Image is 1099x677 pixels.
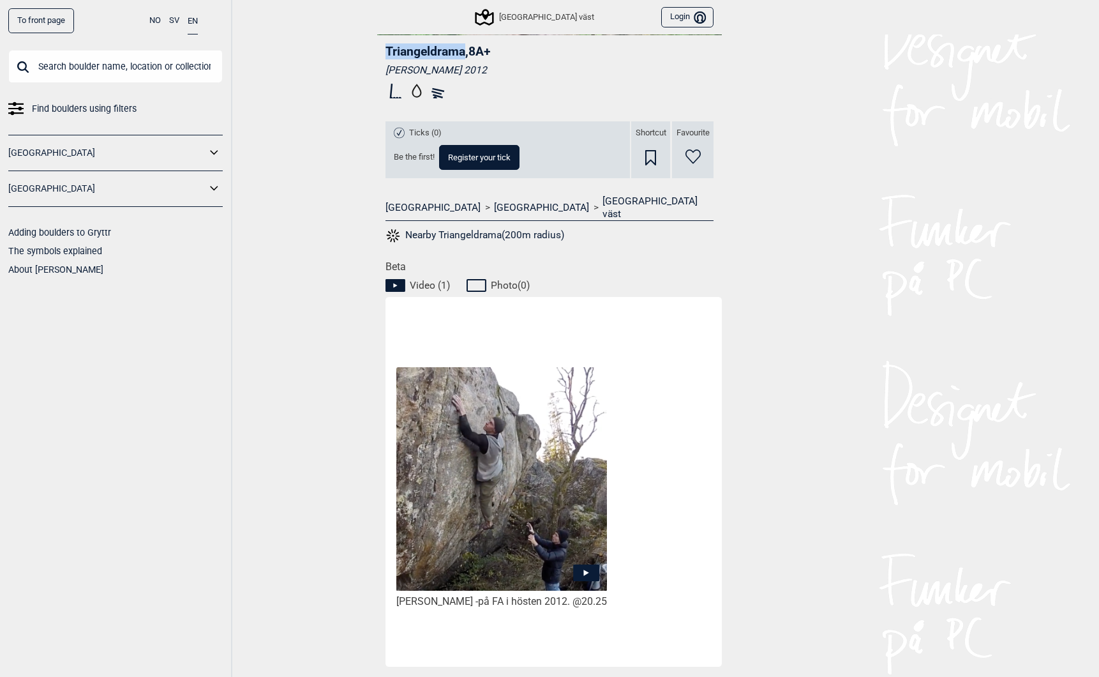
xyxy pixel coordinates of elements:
button: Login [661,7,714,28]
span: Register your tick [448,153,511,162]
button: NO [149,8,161,33]
a: About [PERSON_NAME] [8,264,103,275]
a: Adding boulders to Gryttr [8,227,111,238]
span: på FA i hösten 2012. @20.25 [478,595,607,607]
a: [GEOGRAPHIC_DATA] [8,179,206,198]
input: Search boulder name, location or collection [8,50,223,83]
button: EN [188,8,198,34]
div: [PERSON_NAME] - [396,595,607,609]
span: Favourite [677,128,710,139]
a: To front page [8,8,74,33]
a: The symbols explained [8,246,102,256]
nav: > > [385,195,714,221]
div: [PERSON_NAME] 2012 [385,64,714,77]
span: Video ( 1 ) [410,279,450,292]
a: [GEOGRAPHIC_DATA] väst [602,195,714,221]
a: [GEOGRAPHIC_DATA] [385,201,481,214]
div: Beta [385,261,722,667]
a: Find boulders using filters [8,100,223,118]
span: Find boulders using filters [32,100,137,118]
span: Triangeldrama , 8A+ [385,44,491,59]
img: Jocke pa Triangeldrama [396,367,607,590]
span: Photo ( 0 ) [491,279,530,292]
div: [GEOGRAPHIC_DATA] väst [477,10,594,25]
button: Register your tick [439,145,520,170]
button: Nearby Triangeldrama(200m radius) [385,227,564,244]
button: SV [169,8,179,33]
a: [GEOGRAPHIC_DATA] [494,201,589,214]
div: Shortcut [631,121,670,178]
span: Be the first! [394,152,435,163]
span: Ticks (0) [409,128,442,139]
a: [GEOGRAPHIC_DATA] [8,144,206,162]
